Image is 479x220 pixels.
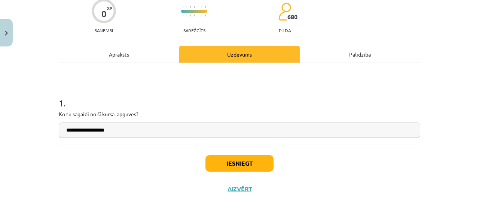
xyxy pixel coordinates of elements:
[201,15,202,16] img: icon-short-line-57e1e144782c952c97e751825c79c345078a6d821885a25fce030b3d8c18986b.svg
[107,6,112,10] span: XP
[287,13,298,20] span: 680
[5,31,8,36] img: icon-close-lesson-0947bae3869378f0d4975bcd49f059093ad1ed9edebbc8119c70593378902aed.svg
[205,6,206,8] img: icon-short-line-57e1e144782c952c97e751825c79c345078a6d821885a25fce030b3d8c18986b.svg
[198,15,198,16] img: icon-short-line-57e1e144782c952c97e751825c79c345078a6d821885a25fce030b3d8c18986b.svg
[92,28,116,33] p: Saņemsi
[59,85,420,108] h1: 1 .
[205,15,206,16] img: icon-short-line-57e1e144782c952c97e751825c79c345078a6d821885a25fce030b3d8c18986b.svg
[186,15,187,16] img: icon-short-line-57e1e144782c952c97e751825c79c345078a6d821885a25fce030b3d8c18986b.svg
[278,2,291,21] img: students-c634bb4e5e11cddfef0936a35e636f08e4e9abd3cc4e673bd6f9a4125e45ecb1.svg
[198,6,198,8] img: icon-short-line-57e1e144782c952c97e751825c79c345078a6d821885a25fce030b3d8c18986b.svg
[279,28,291,33] p: pilda
[225,185,254,193] button: Aizvērt
[59,46,179,63] div: Apraksts
[186,6,187,8] img: icon-short-line-57e1e144782c952c97e751825c79c345078a6d821885a25fce030b3d8c18986b.svg
[190,6,191,8] img: icon-short-line-57e1e144782c952c97e751825c79c345078a6d821885a25fce030b3d8c18986b.svg
[190,15,191,16] img: icon-short-line-57e1e144782c952c97e751825c79c345078a6d821885a25fce030b3d8c18986b.svg
[183,28,205,33] p: Sarežģīts
[201,6,202,8] img: icon-short-line-57e1e144782c952c97e751825c79c345078a6d821885a25fce030b3d8c18986b.svg
[205,155,274,172] button: Iesniegt
[300,46,420,63] div: Palīdzība
[179,46,300,63] div: Uzdevums
[101,9,107,19] div: 0
[59,110,420,118] p: Ko tu sagaidi no šī kursa apguves?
